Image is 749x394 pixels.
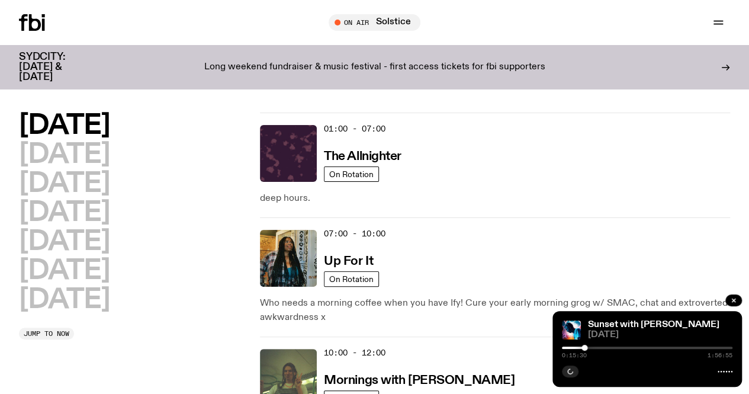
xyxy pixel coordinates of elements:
h3: SYDCITY: [DATE] & [DATE] [19,52,95,82]
button: [DATE] [19,229,110,255]
a: Up For It [324,253,373,268]
button: [DATE] [19,287,110,313]
p: deep hours. [260,191,730,206]
button: Jump to now [19,328,74,339]
span: 07:00 - 10:00 [324,228,385,239]
span: 10:00 - 12:00 [324,347,385,358]
button: [DATE] [19,171,110,197]
a: On Rotation [324,271,379,287]
h3: Up For It [324,255,373,268]
a: On Rotation [324,166,379,182]
a: Sunset with [PERSON_NAME] [588,320,719,329]
span: 0:15:30 [562,353,587,358]
p: Long weekend fundraiser & music festival - first access tickets for fbi supporters [204,62,545,73]
span: 01:00 - 07:00 [324,123,385,134]
a: The Allnighter [324,148,401,163]
button: [DATE] [19,200,110,226]
img: Simon Caldwell stands side on, looking downwards. He has headphones on. Behind him is a brightly ... [562,321,581,339]
span: [DATE] [588,331,732,339]
button: [DATE] [19,258,110,284]
span: 1:56:55 [708,353,732,358]
h3: Mornings with [PERSON_NAME] [324,374,515,387]
span: On Rotation [329,170,374,179]
span: Jump to now [24,331,69,337]
button: On AirSolstice [329,14,420,31]
h3: The Allnighter [324,150,401,163]
button: [DATE] [19,142,110,168]
img: Ify - a Brown Skin girl with black braided twists, looking up to the side with her tongue stickin... [260,230,317,287]
button: [DATE] [19,113,110,139]
a: Mornings with [PERSON_NAME] [324,372,515,387]
span: On Rotation [329,275,374,284]
p: Who needs a morning coffee when you have Ify! Cure your early morning grog w/ SMAC, chat and extr... [260,296,730,325]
